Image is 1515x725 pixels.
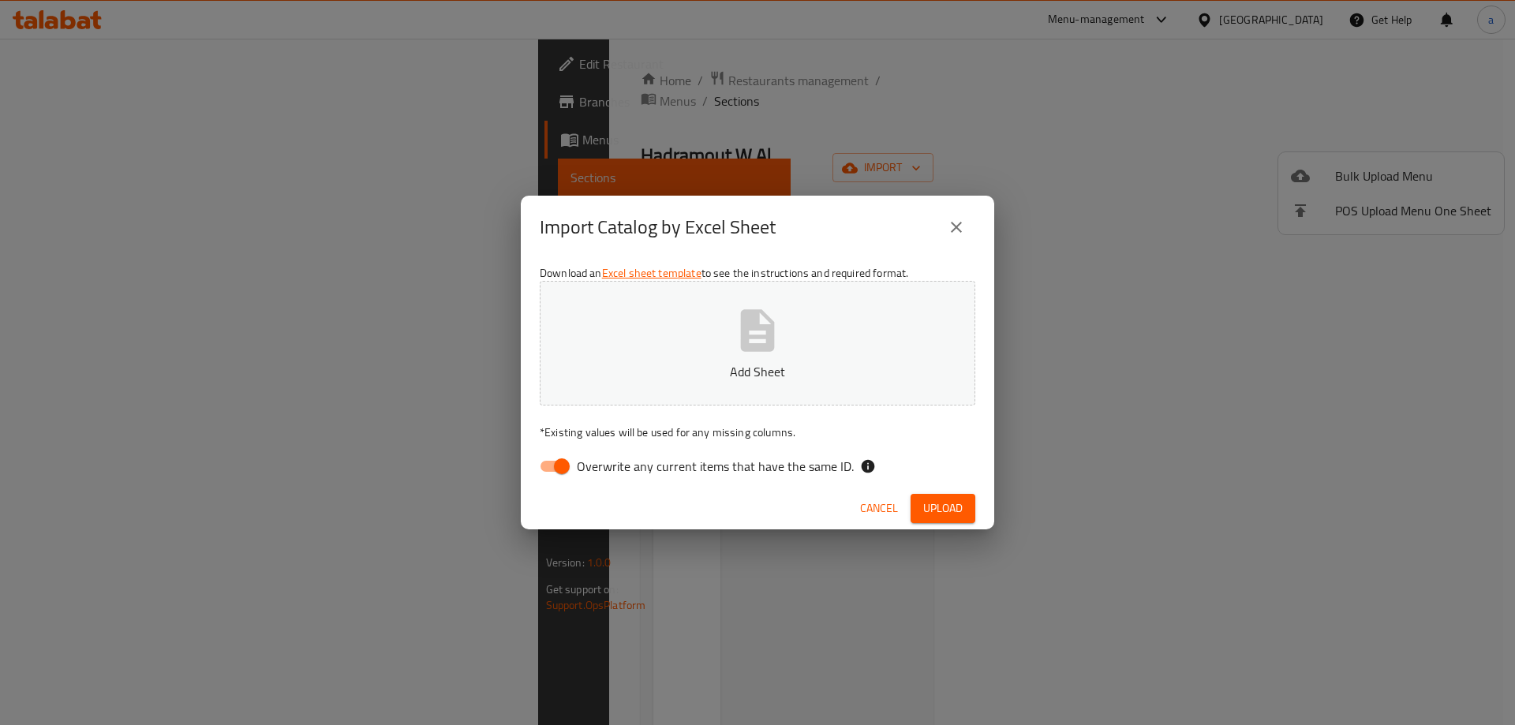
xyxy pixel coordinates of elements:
p: Add Sheet [564,362,951,381]
svg: If the overwrite option isn't selected, then the items that match an existing ID will be ignored ... [860,458,876,474]
a: Excel sheet template [602,263,701,283]
button: Add Sheet [540,281,975,405]
span: Upload [923,499,963,518]
span: Overwrite any current items that have the same ID. [577,457,854,476]
button: close [937,208,975,246]
div: Download an to see the instructions and required format. [521,259,994,488]
button: Cancel [854,494,904,523]
p: Existing values will be used for any missing columns. [540,424,975,440]
span: Cancel [860,499,898,518]
button: Upload [911,494,975,523]
h2: Import Catalog by Excel Sheet [540,215,776,240]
